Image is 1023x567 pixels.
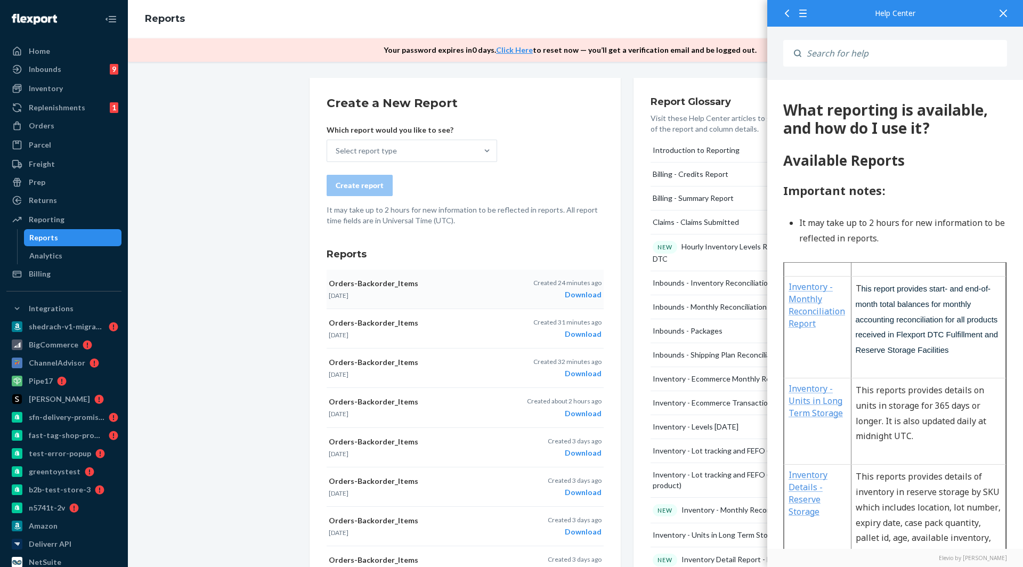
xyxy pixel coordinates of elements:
[88,304,219,362] span: This reports provides details on units in storage for 365 days or longer. It is also updated dail...
[651,523,824,547] button: Inventory - Units in Long Term Storage
[653,241,812,264] div: Hourly Inventory Levels Report - RS & DTC
[6,463,121,480] a: greentoystest
[6,61,121,78] a: Inbounds9
[329,529,348,537] time: [DATE]
[329,450,348,458] time: [DATE]
[651,391,824,415] button: Inventory - Ecommerce Transaction History
[329,278,509,289] p: Orders-Backorder_Items
[110,64,118,75] div: 9
[29,269,51,279] div: Billing
[24,247,122,264] a: Analytics
[329,396,509,407] p: Orders-Backorder_Items
[6,445,121,462] a: test-error-popup
[783,554,1007,562] a: Elevio by [PERSON_NAME]
[657,506,672,515] p: NEW
[651,498,824,524] button: NEWInventory - Monthly Reconciliation
[6,156,121,173] a: Freight
[651,163,824,187] button: Billing - Credits Report
[329,476,509,487] p: Orders-Backorder_Items
[29,64,61,75] div: Inbounds
[329,436,509,447] p: Orders-Backorder_Items
[6,117,121,134] a: Orders
[29,195,57,206] div: Returns
[21,303,76,339] a: Inventory - Units in Long Term Storage
[29,521,58,531] div: Amazon
[651,271,824,295] button: Inbounds - Inventory Reconciliation
[6,300,121,317] button: Integrations
[651,210,824,234] button: Claims - Claims Submitted
[88,203,231,276] span: T
[533,278,602,287] p: Created 24 minutes ago
[548,476,602,485] p: Created 3 days ago
[548,448,602,458] div: Download
[657,243,672,252] p: NEW
[327,247,604,261] h3: Reports
[651,367,824,391] button: Inventory - Ecommerce Monthly Reconciliation
[653,446,810,456] div: Inventory - Lot tracking and FEFO (all products)
[327,175,393,196] button: Create report
[533,329,602,339] div: Download
[110,102,118,113] div: 1
[329,331,348,339] time: [DATE]
[653,530,783,540] div: Inventory - Units in Long Term Storage
[329,410,348,418] time: [DATE]
[29,303,74,314] div: Integrations
[29,484,91,495] div: b2b-test-store-3
[29,339,78,350] div: BigCommerce
[651,187,824,210] button: Billing - Summary Report
[327,428,604,467] button: Orders-Backorder_Items[DATE]Created 3 days agoDownload
[327,388,604,427] button: Orders-Backorder_Items[DATE]Created about 2 hours agoDownload
[6,80,121,97] a: Inventory
[29,394,90,404] div: [PERSON_NAME]
[327,125,497,135] p: Which report would you like to see?
[651,139,824,163] button: Introduction to Reporting
[6,265,121,282] a: Billing
[21,389,60,438] a: Inventory Details - Reserve Storage
[29,159,55,169] div: Freight
[29,376,53,386] div: Pipe17
[6,336,121,353] a: BigCommerce
[653,302,767,312] div: Inbounds - Monthly Reconciliation
[29,412,104,423] div: sfn-delivery-promise-test-us
[651,319,824,343] button: Inbounds - Packages
[29,503,65,513] div: n5741t-2v
[548,487,602,498] div: Download
[32,135,240,166] li: It may take up to 2 hours for new information to be reflected in reports.
[6,174,121,191] a: Prep
[327,309,604,349] button: Orders-Backorder_Items[DATE]Created 31 minutes agoDownload
[6,481,121,498] a: b2b-test-store-3
[6,427,121,444] a: fast-tag-shop-promise-1
[548,526,602,537] div: Download
[6,517,121,534] a: Amazon
[29,214,64,225] div: Reporting
[336,180,384,191] div: Create report
[327,95,604,112] h2: Create a New Report
[329,291,348,299] time: [DATE]
[653,193,734,204] div: Billing - Summary Report
[6,536,121,553] a: Deliverr API
[29,448,91,459] div: test-error-popup
[29,102,85,113] div: Replenishments
[329,357,509,368] p: Orders-Backorder_Items
[651,234,824,271] button: NEWHourly Inventory Levels Report - RS & DTC
[6,372,121,390] a: Pipe17
[336,145,397,156] div: Select report type
[329,489,348,497] time: [DATE]
[327,270,604,309] button: Orders-Backorder_Items[DATE]Created 24 minutes agoDownload
[653,398,798,408] div: Inventory - Ecommerce Transaction History
[527,408,602,419] div: Download
[6,136,121,153] a: Parcel
[327,507,604,546] button: Orders-Backorder_Items[DATE]Created 3 days agoDownload
[548,436,602,446] p: Created 3 days ago
[16,21,240,57] div: 137 What reporting is available, and how do I use it?
[653,217,739,228] div: Claims - Claims Submitted
[657,556,672,564] p: NEW
[29,250,62,261] div: Analytics
[6,43,121,60] a: Home
[533,318,602,327] p: Created 31 minutes ago
[651,295,824,319] button: Inbounds - Monthly Reconciliation
[651,343,824,367] button: Inbounds - Shipping Plan Reconciliation
[88,204,231,274] span: his report provides start- and end-of-month total balances for monthly accounting reconciliation ...
[653,422,738,432] div: Inventory - Levels [DATE]
[527,396,602,406] p: Created about 2 hours ago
